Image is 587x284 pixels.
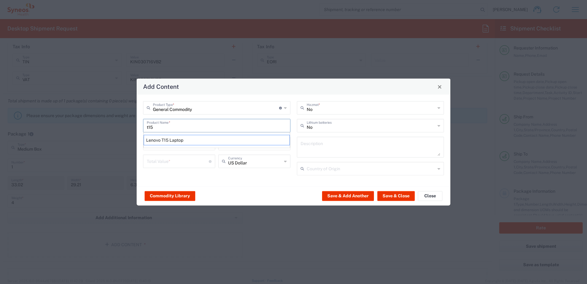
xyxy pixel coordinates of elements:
h4: Add Content [143,82,179,91]
button: Close [435,82,444,91]
button: Save & Add Another [322,191,374,201]
button: Close [418,191,442,201]
button: Commodity Library [145,191,195,201]
div: Lenovo T15 Laptop [144,135,290,145]
button: Save & Close [377,191,415,201]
